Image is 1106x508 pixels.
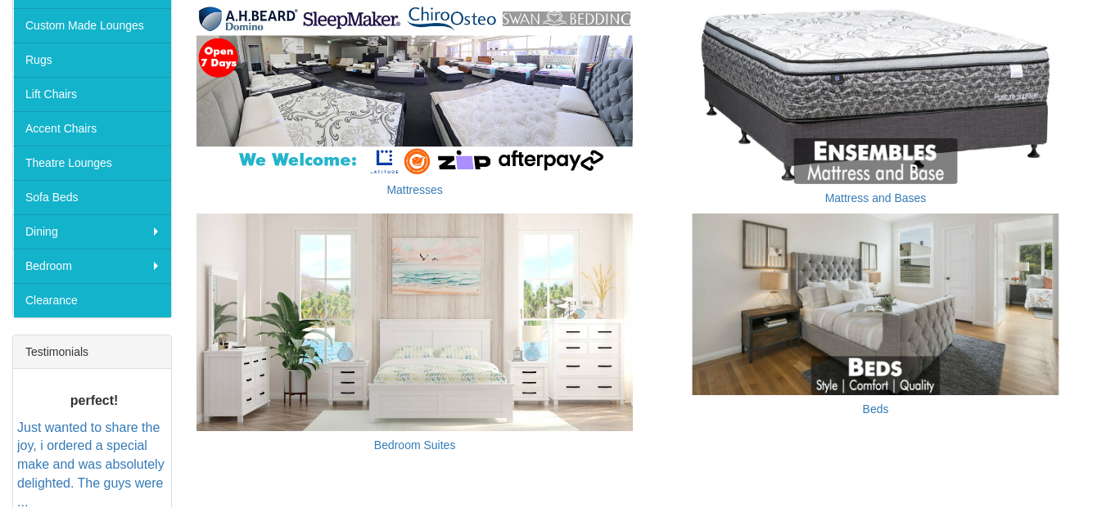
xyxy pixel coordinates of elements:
a: Clearance [13,283,171,317]
a: Lift Chairs [13,77,171,111]
a: Sofa Beds [13,180,171,214]
a: Beds [863,402,889,416]
div: Testimonials [13,335,171,369]
img: Bedroom Suites [196,214,633,431]
img: Mattress and Bases [657,2,1094,184]
b: perfect! [70,393,119,407]
img: Mattresses [196,2,633,176]
a: Accent Chairs [13,111,171,146]
a: Mattress and Bases [825,191,927,205]
img: Beds [657,214,1094,395]
a: Bedroom [13,249,171,283]
a: Bedroom Suites [374,438,456,452]
a: Theatre Lounges [13,146,171,180]
a: Dining [13,214,171,249]
a: Mattresses [386,183,442,196]
a: Custom Made Lounges [13,8,171,43]
a: Rugs [13,43,171,77]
